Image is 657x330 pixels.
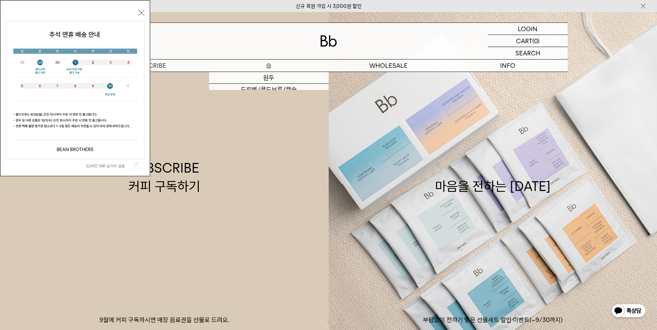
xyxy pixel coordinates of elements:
[488,23,568,35] a: LOGIN
[86,164,133,168] label: [DATE] 하루 보이지 않음
[448,59,568,72] p: INFO
[6,21,144,159] img: 5e4d662c6b1424087153c0055ceb1a13_140731.jpg
[209,59,329,72] a: 숍
[515,47,540,59] p: SEARCH
[329,59,448,72] p: WHOLESALE
[488,35,568,47] a: CART (0)
[532,35,540,47] p: (0)
[516,35,532,47] p: CART
[296,3,362,9] a: 신규 회원 가입 시 3,000원 할인
[320,35,337,47] img: 로고
[611,303,647,320] img: 카카오톡 채널 1:1 채팅 버튼
[128,159,200,195] div: SUBSCRIBE 커피 구독하기
[209,84,329,95] a: 드립백/콜드브루/캡슐
[209,72,329,84] a: 원두
[435,159,551,195] div: 마음을 전하는 [DATE]
[518,23,538,35] p: LOGIN
[138,10,144,16] button: 닫기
